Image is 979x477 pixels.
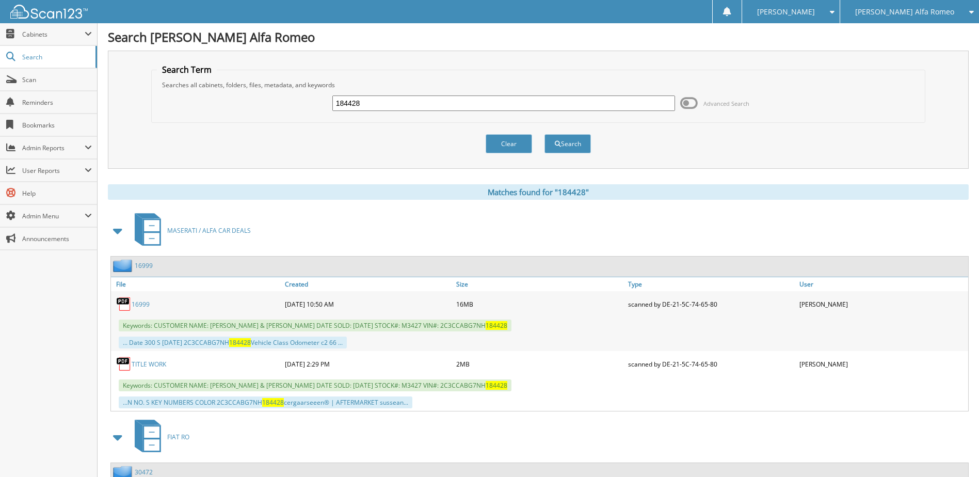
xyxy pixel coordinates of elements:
a: TITLE WORK [132,360,166,369]
span: Advanced Search [703,100,749,107]
div: ... Date 300 S [DATE] 2C3CCABG7NH Vehicle Class Odometer c2 66 ... [119,337,347,348]
span: 184428 [262,398,284,407]
span: Keywords: CUSTOMER NAME: [PERSON_NAME] & [PERSON_NAME] DATE SOLD: [DATE] STOCK#: M3427 VIN#: 2C3C... [119,320,511,331]
a: Type [625,277,797,291]
span: 184428 [229,338,251,347]
span: [PERSON_NAME] [757,9,815,15]
span: Announcements [22,234,92,243]
div: [PERSON_NAME] [797,294,968,314]
a: FIAT RO [129,417,189,457]
span: Search [22,53,90,61]
span: Admin Menu [22,212,85,220]
span: MASERATI / ALFA CAR DEALS [167,226,251,235]
div: Searches all cabinets, folders, files, metadata, and keywords [157,81,919,89]
div: [PERSON_NAME] [797,354,968,374]
span: Scan [22,75,92,84]
button: Search [544,134,591,153]
h1: Search [PERSON_NAME] Alfa Romeo [108,28,969,45]
span: 184428 [486,381,507,390]
span: Cabinets [22,30,85,39]
a: 30472 [135,468,153,476]
a: 16999 [132,300,150,309]
a: Size [454,277,625,291]
legend: Search Term [157,64,217,75]
div: ...N NO. S KEY NUMBERS COLOR 2C3CCABG7NH cergaarseeen® | AFTERMARKET sussean... [119,396,412,408]
span: 184428 [486,321,507,330]
a: File [111,277,282,291]
a: 16999 [135,261,153,270]
div: scanned by DE-21-5C-74-65-80 [625,354,797,374]
div: [DATE] 10:50 AM [282,294,454,314]
span: [PERSON_NAME] Alfa Romeo [855,9,954,15]
img: PDF.png [116,356,132,372]
div: Matches found for "184428" [108,184,969,200]
span: Keywords: CUSTOMER NAME: [PERSON_NAME] & [PERSON_NAME] DATE SOLD: [DATE] STOCK#: M3427 VIN#: 2C3C... [119,379,511,391]
a: MASERATI / ALFA CAR DEALS [129,210,251,251]
div: 2MB [454,354,625,374]
span: Reminders [22,98,92,107]
img: folder2.png [113,259,135,272]
div: [DATE] 2:29 PM [282,354,454,374]
span: Help [22,189,92,198]
span: Bookmarks [22,121,92,130]
img: PDF.png [116,296,132,312]
a: User [797,277,968,291]
span: Admin Reports [22,144,85,152]
span: FIAT RO [167,433,189,441]
div: 16MB [454,294,625,314]
iframe: Chat Widget [927,427,979,477]
div: scanned by DE-21-5C-74-65-80 [625,294,797,314]
button: Clear [486,134,532,153]
img: scan123-logo-white.svg [10,5,88,19]
a: Created [282,277,454,291]
span: User Reports [22,166,85,175]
